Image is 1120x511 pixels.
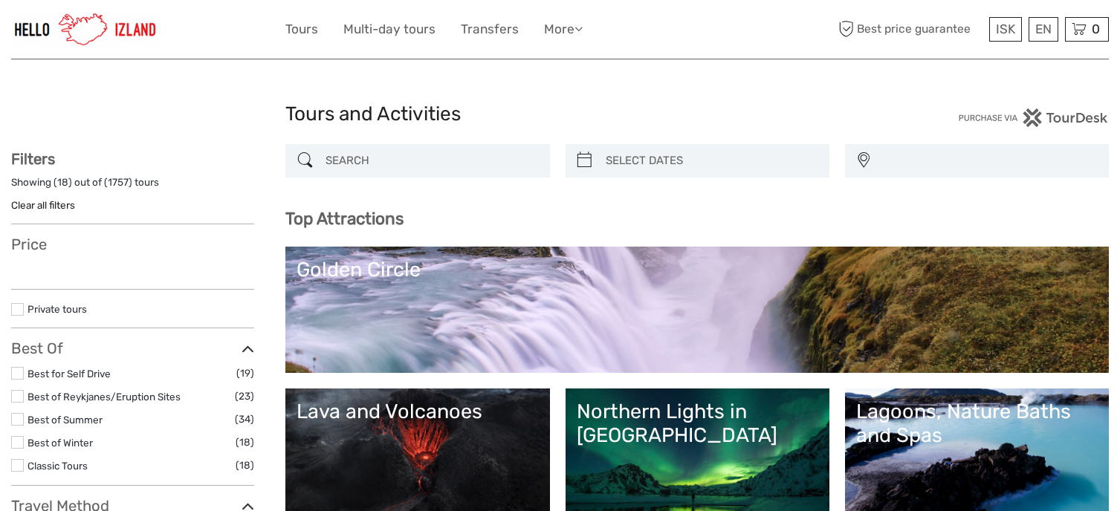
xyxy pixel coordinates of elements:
a: Multi-day tours [343,19,436,40]
span: 0 [1090,22,1102,36]
span: (18) [236,457,254,474]
a: Transfers [461,19,519,40]
a: Best of Winter [27,437,93,449]
div: Lagoons, Nature Baths and Spas [856,400,1098,448]
strong: Filters [11,150,55,168]
div: EN [1029,17,1058,42]
span: (19) [236,365,254,382]
div: Golden Circle [297,258,1098,281]
h3: Price [11,235,254,253]
span: ISK [996,22,1015,36]
img: PurchaseViaTourDesk.png [958,108,1109,127]
h1: Tours and Activities [285,102,835,126]
span: Best price guarantee [835,17,985,42]
a: Northern Lights in [GEOGRAPHIC_DATA] [577,400,818,504]
span: (18) [236,434,254,451]
a: Golden Circle [297,258,1098,362]
a: Best of Summer [27,414,103,426]
a: More [544,19,583,40]
input: SELECT DATES [600,148,822,174]
a: Clear all filters [11,199,75,211]
img: 1270-cead85dc-23af-4572-be81-b346f9cd5751_logo_small.jpg [11,11,160,48]
div: Lava and Volcanoes [297,400,538,423]
a: Classic Tours [27,460,88,472]
div: Showing ( ) out of ( ) tours [11,175,254,198]
a: Private tours [27,303,87,315]
a: Tours [285,19,318,40]
input: SEARCH [320,148,542,174]
a: Lava and Volcanoes [297,400,538,504]
div: Northern Lights in [GEOGRAPHIC_DATA] [577,400,818,448]
a: Best for Self Drive [27,368,111,380]
label: 18 [57,175,68,189]
a: Lagoons, Nature Baths and Spas [856,400,1098,504]
h3: Best Of [11,339,254,357]
b: Top Attractions [285,209,404,229]
span: (23) [235,388,254,405]
a: Best of Reykjanes/Eruption Sites [27,391,181,403]
label: 1757 [108,175,129,189]
span: (34) [235,411,254,428]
